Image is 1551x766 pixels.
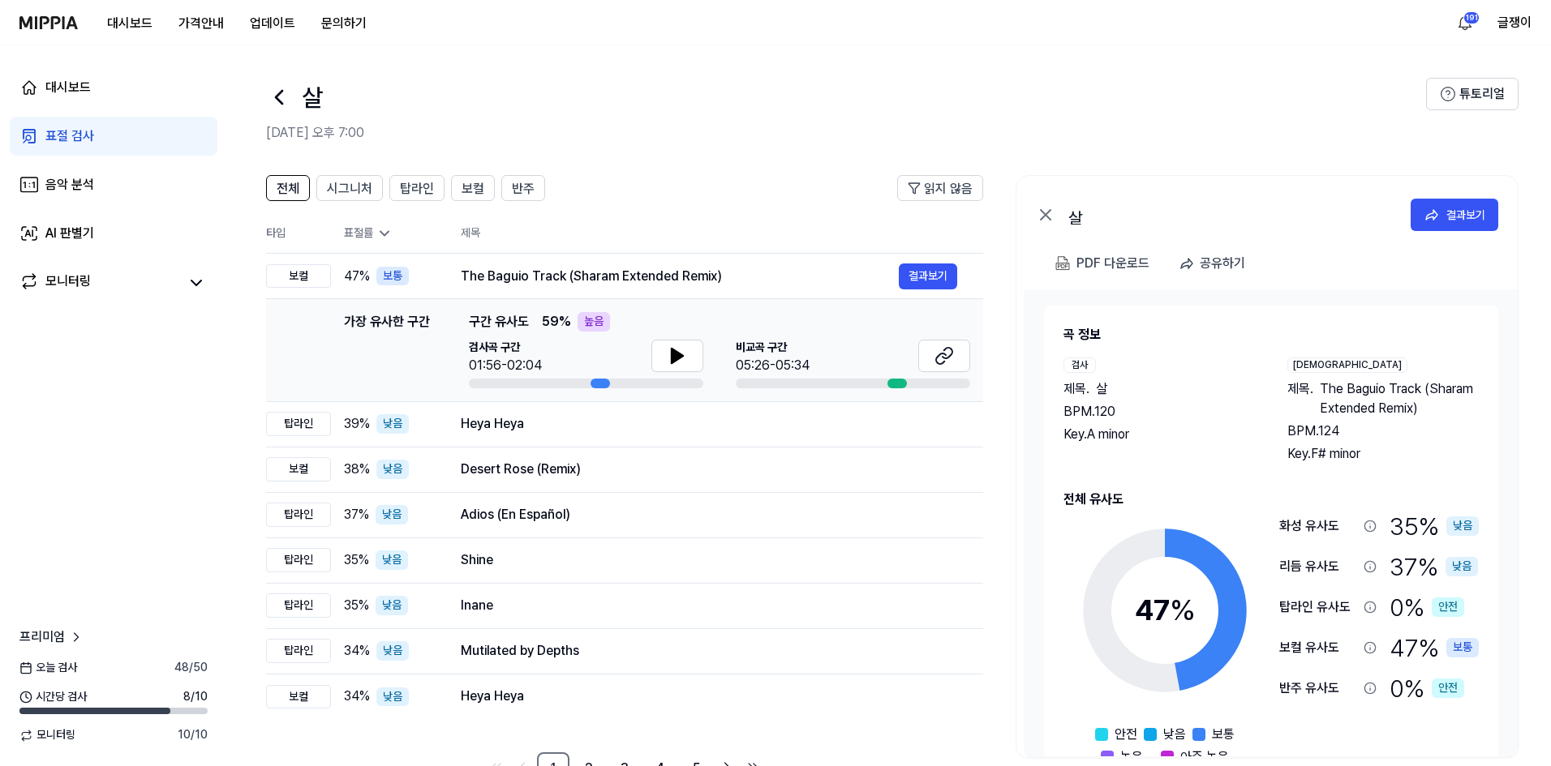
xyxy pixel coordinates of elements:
div: 탑라인 [266,548,331,572]
a: 업데이트 [237,1,308,45]
button: 튜토리얼 [1426,78,1519,110]
div: 보컬 [266,457,331,481]
div: 높음 [578,312,610,332]
a: AI 판별기 [10,214,217,253]
div: Key. F# minor [1287,444,1479,464]
div: Heya Heya [461,687,957,706]
button: 대시보드 [94,7,165,40]
div: The Baguio Track (Sharam Extended Remix) [461,267,899,286]
span: 10 / 10 [178,727,208,743]
div: 리듬 유사도 [1279,557,1357,576]
img: logo [19,16,78,29]
span: 전체 [277,179,299,199]
div: 탑라인 [266,639,331,663]
button: 공유하기 [1172,247,1258,280]
div: 모니터링 [45,272,91,294]
button: 결과보기 [899,263,957,289]
span: 35 % [344,596,369,615]
div: 보컬 [266,264,331,289]
div: 낮음 [376,505,408,524]
button: 업데이트 [237,7,308,40]
span: 39 % [344,414,370,434]
span: 38 % [344,460,370,479]
span: 48 / 50 [174,660,208,676]
div: 탑라인 유사도 [1279,597,1357,617]
div: 음악 분석 [45,175,94,195]
div: 낮음 [376,414,409,434]
span: 읽지 않음 [924,179,973,199]
div: 대시보드 [45,78,91,97]
h1: 살 [302,80,323,114]
div: 반주 유사도 [1279,678,1357,698]
div: 낮음 [376,596,408,615]
span: 비교곡 구간 [736,340,810,356]
h2: [DATE] 오후 7:00 [266,123,1426,143]
div: 낮음 [376,550,408,570]
div: Desert Rose (Remix) [461,460,957,479]
button: 결과보기 [1411,199,1498,231]
span: 오늘 검사 [19,660,77,676]
div: 보통 [1446,638,1479,657]
a: 곡 정보검사제목.살BPM.120Key.A minor[DEMOGRAPHIC_DATA]제목.The Baguio Track (Sharam Extended Remix)BPM.124K... [1025,289,1518,756]
a: 모니터링 [19,272,178,294]
div: 낮음 [376,687,409,707]
button: 읽지 않음 [897,175,983,201]
div: Mutilated by Depths [461,641,957,661]
span: 제목 . [1287,379,1313,418]
a: 문의하기 [308,7,380,40]
th: 제목 [461,214,983,253]
div: 47 [1135,588,1196,632]
h2: 전체 유사도 [1063,490,1479,509]
div: PDF 다운로드 [1076,253,1149,274]
span: 탑라인 [400,179,434,199]
span: 37 % [344,505,369,524]
span: 안전 [1115,725,1137,744]
a: 표절 검사 [10,117,217,156]
h2: 곡 정보 [1063,325,1479,344]
button: 반주 [501,175,545,201]
span: 검사곡 구간 [469,340,542,356]
img: 알림 [1455,13,1475,32]
div: BPM. 120 [1063,402,1255,422]
div: [DEMOGRAPHIC_DATA] [1287,357,1407,373]
div: 살 [1068,205,1393,225]
img: PDF Download [1055,256,1070,271]
div: 탑라인 [266,412,331,436]
span: 반주 [512,179,535,199]
div: BPM. 124 [1287,422,1479,441]
div: 47 % [1390,631,1479,665]
div: Adios (En Español) [461,505,957,524]
button: 전체 [266,175,310,201]
span: 34 % [344,641,370,661]
div: 보컬 [266,685,331,709]
div: Shine [461,550,957,570]
button: 시그니처 [316,175,383,201]
span: 8 / 10 [183,689,208,705]
button: 글쟁이 [1497,13,1532,32]
div: 낮음 [1446,516,1479,536]
a: 대시보드 [10,68,217,107]
div: 안전 [1432,678,1464,698]
div: 낮음 [1446,557,1478,576]
span: 시간당 검사 [19,689,87,705]
div: 표절 검사 [45,126,94,146]
span: 살 [1096,379,1107,399]
span: % [1170,593,1196,627]
span: 47 % [344,267,370,286]
button: 보컬 [451,175,495,201]
div: 0 % [1390,671,1464,705]
div: 보컬 유사도 [1279,638,1357,657]
div: Key. A minor [1063,425,1255,444]
div: 낮음 [376,460,409,479]
div: 탑라인 [266,593,331,618]
span: 시그니처 [327,179,372,199]
span: 제목 . [1063,379,1089,399]
button: 가격안내 [165,7,237,40]
span: 59 % [542,312,571,332]
div: 191 [1463,11,1480,24]
span: 보통 [1212,725,1235,744]
span: 보컬 [462,179,484,199]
